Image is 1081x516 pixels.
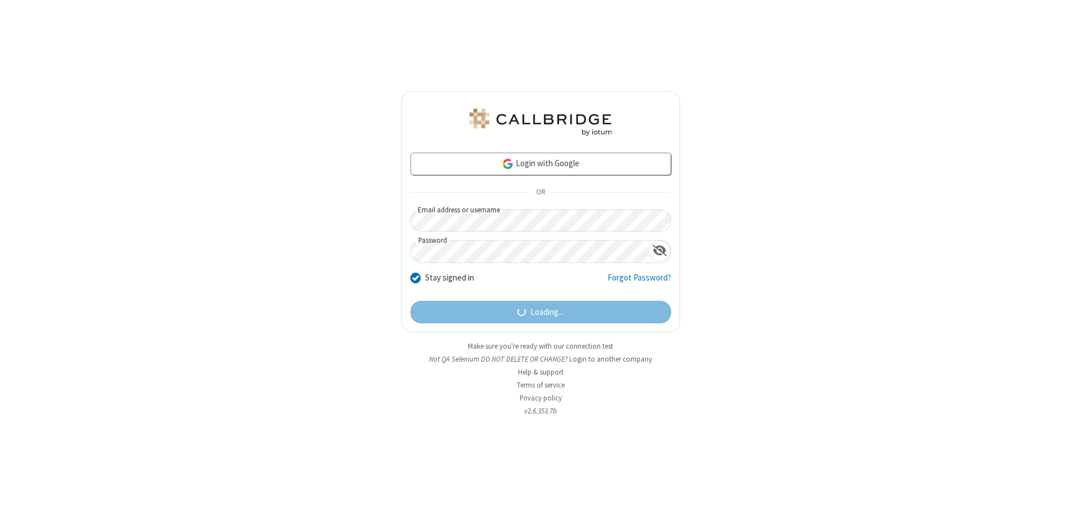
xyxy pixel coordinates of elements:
a: Forgot Password? [607,272,671,293]
span: OR [531,185,550,201]
a: Terms of service [517,380,565,390]
a: Privacy policy [520,393,562,403]
label: Stay signed in [425,272,474,284]
img: google-icon.png [502,158,514,170]
li: v2.6.353.7b [401,406,680,416]
li: Not QA Selenium DO NOT DELETE OR CHANGE? [401,354,680,364]
button: Loading... [410,301,671,323]
img: QA Selenium DO NOT DELETE OR CHANGE [467,109,614,136]
button: Login to another company [569,354,652,364]
div: Show password [649,241,671,261]
input: Password [411,241,649,263]
a: Make sure you're ready with our connection test [468,341,613,351]
input: Email address or username [410,210,671,232]
a: Help & support [518,367,564,377]
span: Loading... [530,306,564,319]
a: Login with Google [410,153,671,175]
